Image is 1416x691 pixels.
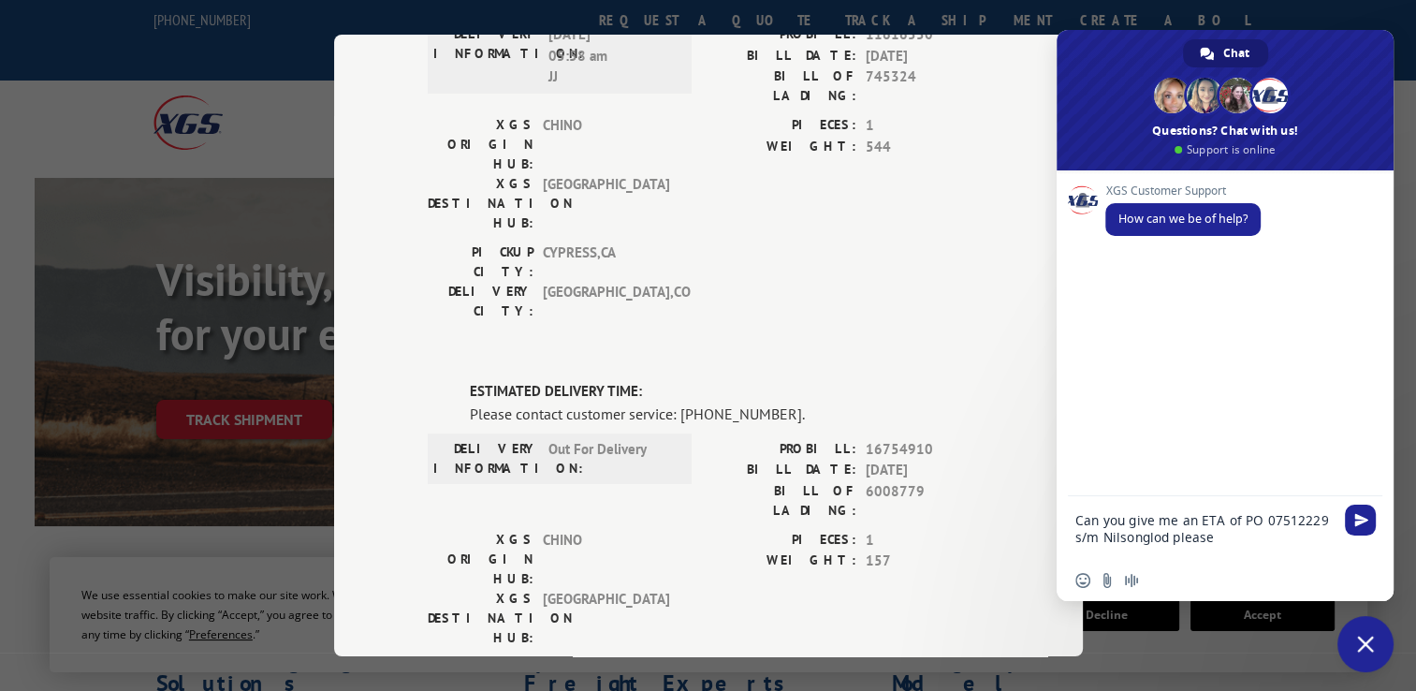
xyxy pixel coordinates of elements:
[428,115,533,174] label: XGS ORIGIN HUB:
[708,115,856,137] label: PIECES:
[708,480,856,520] label: BILL OF LADING:
[708,136,856,157] label: WEIGHT:
[433,24,539,88] label: DELIVERY INFORMATION:
[543,282,669,321] span: [GEOGRAPHIC_DATA] , CO
[708,551,856,572] label: WEIGHT:
[866,551,989,572] span: 157
[866,480,989,520] span: 6008779
[866,45,989,66] span: [DATE]
[470,381,989,403] label: ESTIMATED DELIVERY TIME:
[1105,184,1261,198] span: XGS Customer Support
[470,402,989,424] div: Please contact customer service: [PHONE_NUMBER].
[866,136,989,157] span: 544
[708,460,856,481] label: BILL DATE:
[543,115,669,174] span: CHINO
[866,460,989,481] span: [DATE]
[1337,616,1394,672] a: Close chat
[708,529,856,551] label: PIECES:
[543,174,669,233] span: [GEOGRAPHIC_DATA]
[866,115,989,137] span: 1
[1223,39,1249,67] span: Chat
[428,174,533,233] label: XGS DESTINATION HUB:
[543,243,669,282] span: CYPRESS , CA
[708,438,856,460] label: PROBILL:
[1075,573,1090,588] span: Insert an emoji
[866,438,989,460] span: 16754910
[1345,505,1376,536] span: Send
[428,588,533,647] label: XGS DESTINATION HUB:
[543,529,669,588] span: CHINO
[543,588,669,647] span: [GEOGRAPHIC_DATA]
[1075,496,1337,560] textarea: Compose your message...
[708,66,856,106] label: BILL OF LADING:
[428,529,533,588] label: XGS ORIGIN HUB:
[1183,39,1268,67] a: Chat
[548,24,675,88] span: [DATE] 05:58 am JJ
[708,45,856,66] label: BILL DATE:
[866,529,989,551] span: 1
[866,24,989,46] span: 11616550
[433,438,539,478] label: DELIVERY INFORMATION:
[1124,573,1139,588] span: Audio message
[1118,211,1248,227] span: How can we be of help?
[1100,573,1115,588] span: Send a file
[866,66,989,106] span: 745324
[428,243,533,282] label: PICKUP CITY:
[548,438,675,478] span: Out For Delivery
[428,282,533,321] label: DELIVERY CITY:
[708,24,856,46] label: PROBILL:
